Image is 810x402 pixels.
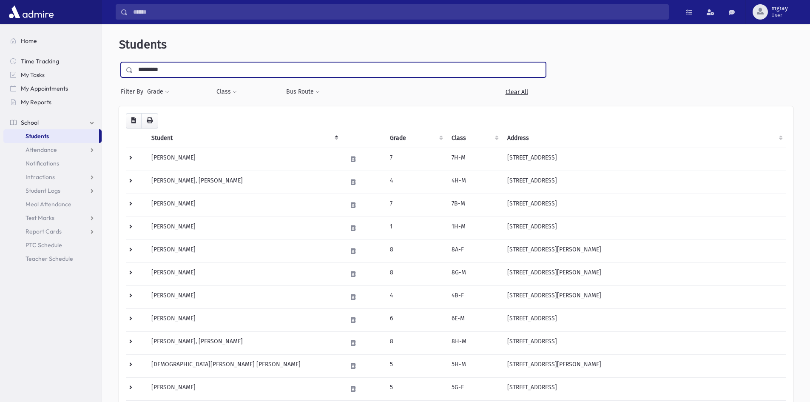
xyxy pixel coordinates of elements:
td: [PERSON_NAME], [PERSON_NAME] [146,171,342,194]
span: User [771,12,788,19]
td: 4H-M [446,171,503,194]
a: Teacher Schedule [3,252,102,265]
input: Search [128,4,668,20]
a: PTC Schedule [3,238,102,252]
span: Report Cards [26,228,62,235]
td: 8H-M [446,331,503,354]
span: Time Tracking [21,57,59,65]
a: Test Marks [3,211,102,225]
td: [STREET_ADDRESS][PERSON_NAME] [502,285,786,308]
td: [PERSON_NAME] [146,148,342,171]
span: Teacher Schedule [26,255,73,262]
a: Time Tracking [3,54,102,68]
td: 7H-M [446,148,503,171]
td: [STREET_ADDRESS] [502,331,786,354]
a: Home [3,34,102,48]
td: [PERSON_NAME] [146,217,342,239]
button: Print [141,113,158,128]
a: My Appointments [3,82,102,95]
a: Infractions [3,170,102,184]
th: Student: activate to sort column descending [146,128,342,148]
td: 5 [385,377,446,400]
td: 8 [385,331,446,354]
a: Clear All [487,84,546,100]
span: PTC Schedule [26,241,62,249]
td: [STREET_ADDRESS] [502,377,786,400]
span: My Appointments [21,85,68,92]
img: AdmirePro [7,3,56,20]
th: Class: activate to sort column ascending [446,128,503,148]
td: 7B-M [446,194,503,217]
a: School [3,116,102,129]
a: Meal Attendance [3,197,102,211]
td: [PERSON_NAME] [146,377,342,400]
td: [PERSON_NAME], [PERSON_NAME] [146,331,342,354]
span: Attendance [26,146,57,154]
td: [STREET_ADDRESS][PERSON_NAME] [502,354,786,377]
td: [STREET_ADDRESS] [502,194,786,217]
span: Test Marks [26,214,54,222]
td: 8 [385,239,446,262]
span: Infractions [26,173,55,181]
td: 5H-M [446,354,503,377]
td: [STREET_ADDRESS] [502,308,786,331]
td: 8A-F [446,239,503,262]
th: Grade: activate to sort column ascending [385,128,446,148]
td: 4 [385,285,446,308]
span: Students [119,37,167,51]
td: [STREET_ADDRESS] [502,148,786,171]
td: [DEMOGRAPHIC_DATA][PERSON_NAME] [PERSON_NAME] [146,354,342,377]
td: [STREET_ADDRESS][PERSON_NAME] [502,262,786,285]
td: 1 [385,217,446,239]
td: [PERSON_NAME] [146,194,342,217]
span: Notifications [26,160,59,167]
td: [PERSON_NAME] [146,239,342,262]
th: Address: activate to sort column ascending [502,128,786,148]
button: Grade [147,84,170,100]
a: Report Cards [3,225,102,238]
td: [PERSON_NAME] [146,285,342,308]
td: 6E-M [446,308,503,331]
a: Student Logs [3,184,102,197]
td: 8 [385,262,446,285]
span: Filter By [121,87,147,96]
td: 6 [385,308,446,331]
span: My Reports [21,98,51,106]
span: Home [21,37,37,45]
td: 7 [385,148,446,171]
span: My Tasks [21,71,45,79]
span: Students [26,132,49,140]
span: School [21,119,39,126]
a: My Tasks [3,68,102,82]
td: 4 [385,171,446,194]
span: Student Logs [26,187,60,194]
span: mgray [771,5,788,12]
a: Students [3,129,99,143]
td: 8G-M [446,262,503,285]
span: Meal Attendance [26,200,71,208]
td: 1H-M [446,217,503,239]
td: [PERSON_NAME] [146,262,342,285]
td: [STREET_ADDRESS] [502,171,786,194]
td: 7 [385,194,446,217]
button: Class [216,84,237,100]
button: Bus Route [286,84,320,100]
td: 5G-F [446,377,503,400]
a: Attendance [3,143,102,157]
button: CSV [126,113,142,128]
a: My Reports [3,95,102,109]
td: 4B-F [446,285,503,308]
a: Notifications [3,157,102,170]
td: [STREET_ADDRESS] [502,217,786,239]
td: [STREET_ADDRESS][PERSON_NAME] [502,239,786,262]
td: 5 [385,354,446,377]
td: [PERSON_NAME] [146,308,342,331]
